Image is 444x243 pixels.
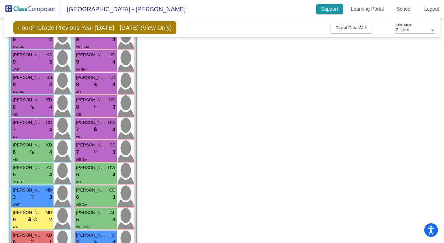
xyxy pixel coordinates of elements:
[76,171,79,179] span: 6
[108,164,115,171] span: GW
[28,217,32,221] span: lock
[49,36,52,44] span: 4
[76,210,106,216] span: [PERSON_NAME]
[76,203,87,206] span: ASI GIA
[76,193,79,201] span: 6
[76,74,106,81] span: [PERSON_NAME]
[109,187,115,193] span: CC
[46,97,52,103] span: KD
[46,142,52,148] span: KD
[47,52,52,58] span: KS
[49,216,52,224] span: 2
[113,103,115,111] span: 3
[13,203,20,206] span: WHT
[49,148,52,156] span: 4
[13,52,43,58] span: [PERSON_NAME]
[76,164,106,171] span: [PERSON_NAME]
[45,210,52,216] span: MD
[76,97,106,103] span: [PERSON_NAME]
[316,4,343,14] a: Support
[113,126,115,134] span: 4
[76,68,86,71] span: AA GIA
[346,4,389,14] a: Learning Portal
[76,52,106,58] span: [PERSON_NAME]
[49,193,52,201] span: 3
[76,45,89,49] span: WHT GIA
[45,187,52,193] span: MD
[109,74,115,81] span: KD
[108,119,115,126] span: GW
[76,81,79,89] span: 8
[13,97,43,103] span: [PERSON_NAME]
[13,158,18,161] span: ASI
[61,4,186,14] span: [GEOGRAPHIC_DATA] - [PERSON_NAME]
[30,195,35,199] span: do_not_disturb_alt
[76,103,79,111] span: 8
[49,58,52,66] span: 3
[13,181,25,184] span: WHT ASI
[113,36,115,44] span: 4
[13,45,24,49] span: ASI GIA
[13,74,43,81] span: [PERSON_NAME]
[331,22,372,33] button: Digital Data Wall
[76,187,106,193] span: [PERSON_NAME]
[13,119,43,126] span: [PERSON_NAME]
[113,171,115,179] span: 4
[13,113,18,116] span: ASI
[76,181,81,184] span: ASI
[13,68,20,71] span: WHT
[109,52,115,58] span: KD
[113,216,115,224] span: 3
[13,126,16,134] span: 7
[13,216,16,224] span: 9
[49,103,52,111] span: 4
[93,127,97,131] span: lock
[13,232,43,238] span: [PERSON_NAME]
[13,164,43,171] span: [PERSON_NAME]
[49,171,52,179] span: 4
[110,142,116,148] span: SS
[13,58,16,66] span: 9
[94,150,98,154] span: do_not_disturb_alt
[110,210,115,216] span: AL
[113,148,115,156] span: 3
[76,216,79,224] span: 5
[76,126,79,134] span: 7
[13,210,43,216] span: [PERSON_NAME]
[13,226,18,229] span: ASI
[76,90,81,94] span: ASI
[13,136,18,139] span: ASI
[113,193,115,201] span: 3
[392,4,416,14] a: School
[76,142,106,148] span: [PERSON_NAME]
[76,232,106,238] span: [PERSON_NAME]
[94,104,98,109] span: do_not_disturb_alt
[76,119,106,126] span: [PERSON_NAME]
[76,226,90,229] span: WHT MTS
[76,136,83,139] span: WHT
[419,4,444,14] a: Logout
[109,97,115,103] span: MD
[13,36,16,44] span: 9
[47,74,52,81] span: SS
[76,113,81,116] span: ASI
[13,193,16,201] span: 3
[113,81,115,89] span: 4
[109,232,115,238] span: KD
[335,25,367,30] span: Digital Data Wall
[396,28,409,32] span: Grade 4
[13,187,43,193] span: [PERSON_NAME]
[76,158,87,161] span: ASI GIA
[13,90,24,94] span: ASI GIA
[76,58,79,66] span: 9
[46,232,52,238] span: KD
[13,21,176,34] span: Fourth Grade Previous Year [DATE] - [DATE] (View Only)
[49,126,52,134] span: 4
[13,142,43,148] span: [PERSON_NAME]
[46,119,52,126] span: CC
[49,81,52,89] span: 4
[33,217,37,221] span: do_not_disturb_alt
[76,36,79,44] span: 9
[13,81,16,89] span: 8
[76,148,79,156] span: 7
